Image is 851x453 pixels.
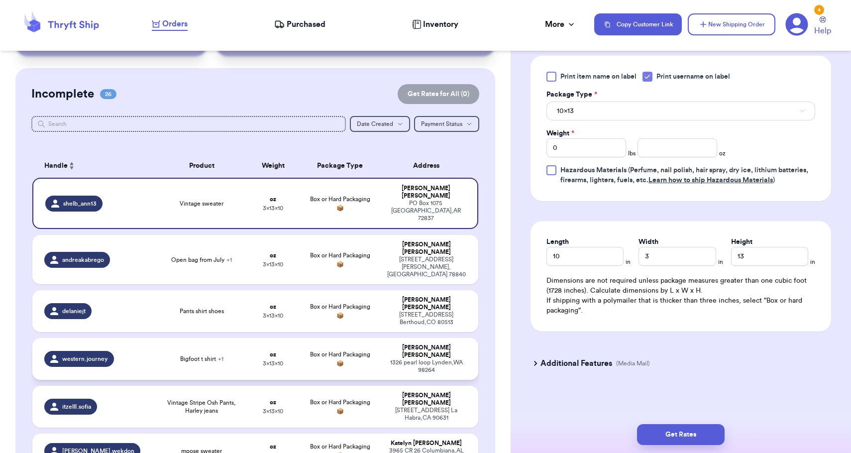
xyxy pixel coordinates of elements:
[68,160,76,172] button: Sort ascending
[545,18,576,30] div: More
[814,16,831,37] a: Help
[386,359,466,374] div: 1326 pearl loop Lynden , WA 98264
[180,200,223,208] span: Vintage sweater
[656,72,730,82] span: Print username on label
[560,167,808,184] span: (Perfume, nail polish, hair spray, dry ice, lithium batteries, firearms, lighters, fuels, etc. )
[310,196,370,211] span: Box or Hard Packaging 📦
[263,261,283,267] span: 3 x 13 x 10
[560,167,627,174] span: Hazardous Materials
[421,121,462,127] span: Payment Status
[718,258,723,266] span: in
[540,357,612,369] h3: Additional Features
[546,102,815,120] button: 10x13
[546,90,597,100] label: Package Type
[414,116,479,132] button: Payment Status
[638,237,658,247] label: Width
[44,161,68,171] span: Handle
[270,304,276,310] strong: oz
[560,72,637,82] span: Print item name on label
[287,18,325,30] span: Purchased
[31,86,94,102] h2: Incomplete
[412,18,458,30] a: Inventory
[270,351,276,357] strong: oz
[546,128,574,138] label: Weight
[270,196,276,202] strong: oz
[546,276,815,316] div: Dimensions are not required unless package measures greater than one cubic foot (1728 inches). Ca...
[263,313,283,319] span: 3 x 13 x 10
[628,149,636,157] span: lbs
[263,205,283,211] span: 3 x 13 x 10
[218,356,223,362] span: + 1
[719,149,726,157] span: oz
[62,256,104,264] span: andreakabrego
[246,154,300,178] th: Weight
[423,18,458,30] span: Inventory
[814,5,824,15] div: 4
[310,351,370,366] span: Box or Hard Packaging 📦
[386,344,466,359] div: [PERSON_NAME] [PERSON_NAME]
[270,444,276,450] strong: oz
[386,440,466,447] div: Katelyn [PERSON_NAME]
[31,116,346,132] input: Search
[648,177,773,184] a: Learn how to ship Hazardous Materials
[180,307,224,315] span: Pants shirt shoes
[62,307,86,315] span: delaniejt
[386,241,466,256] div: [PERSON_NAME] [PERSON_NAME]
[386,296,466,311] div: [PERSON_NAME] [PERSON_NAME]
[386,185,465,200] div: [PERSON_NAME] [PERSON_NAME]
[637,424,725,445] button: Get Rates
[157,154,246,178] th: Product
[386,392,466,407] div: [PERSON_NAME] [PERSON_NAME]
[180,355,223,363] span: Bigfoot t shirt
[350,116,410,132] button: Date Created
[546,237,569,247] label: Length
[263,408,283,414] span: 3 x 13 x 10
[616,359,650,367] p: (Media Mail)
[310,399,370,414] span: Box or Hard Packaging 📦
[731,237,752,247] label: Height
[386,407,466,422] div: [STREET_ADDRESS] La Habra , CA 90631
[688,13,775,35] button: New Shipping Order
[270,399,276,405] strong: oz
[100,89,116,99] span: 26
[357,121,393,127] span: Date Created
[226,257,232,263] span: + 1
[814,25,831,37] span: Help
[62,355,108,363] span: western.journey
[274,18,325,30] a: Purchased
[398,84,479,104] button: Get Rates for All (0)
[162,18,188,30] span: Orders
[62,403,91,411] span: itzelll.sofia
[557,106,574,116] span: 10x13
[300,154,380,178] th: Package Type
[171,256,232,264] span: Open bag from July
[386,200,465,222] div: PO Box 1075 [GEOGRAPHIC_DATA] , AR 72837
[594,13,682,35] button: Copy Customer Link
[626,258,631,266] span: in
[785,13,808,36] a: 4
[63,200,97,208] span: shelb_ann13
[263,360,283,366] span: 3 x 13 x 10
[163,399,240,415] span: Vintage Stripe Osh Pants, Harley jeans
[270,252,276,258] strong: oz
[546,296,815,316] p: If shipping with a polymailer that is thicker than three inches, select "Box or hard packaging".
[310,304,370,319] span: Box or Hard Packaging 📦
[386,256,466,278] div: [STREET_ADDRESS] [PERSON_NAME] , [GEOGRAPHIC_DATA] 78840
[380,154,478,178] th: Address
[386,311,466,326] div: [STREET_ADDRESS] Berthoud , CO 80513
[152,18,188,31] a: Orders
[310,252,370,267] span: Box or Hard Packaging 📦
[810,258,815,266] span: in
